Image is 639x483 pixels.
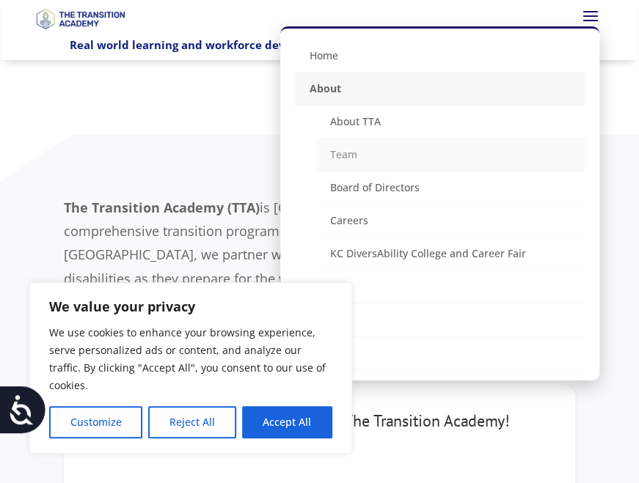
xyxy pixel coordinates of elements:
[64,199,566,358] span: is [GEOGRAPHIC_DATA], [US_STATE]’s most comprehensive transition program. Based in [US_STATE][GEO...
[295,303,585,336] a: News
[148,406,235,438] button: Reject All
[316,204,584,237] a: Careers
[242,406,332,438] button: Accept All
[49,324,332,394] p: We use cookies to enhance your browsing experience, serve personalized ads or content, and analyz...
[70,37,569,52] span: Real world learning and workforce development for high school students with disabilities
[32,3,128,34] img: TTA Brand_TTA Primary Logo_Horizontal_Light BG
[295,336,585,369] a: Donate
[295,40,585,73] a: Home
[316,106,584,139] a: About TTA
[32,23,128,37] a: Logo-Noticias
[295,270,585,303] a: Contact
[316,139,584,172] a: Team
[316,172,584,204] a: Board of Directors
[64,199,260,216] b: The Transition Academy (TTA)
[316,237,584,270] a: KC DiversAbility College and Career Fair
[295,73,585,106] a: About
[49,298,332,315] p: We value your privacy
[49,406,142,438] button: Customize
